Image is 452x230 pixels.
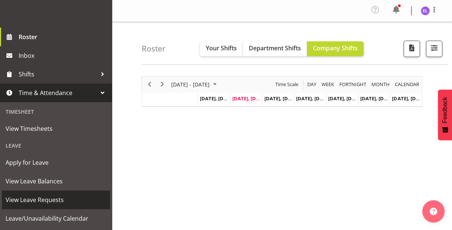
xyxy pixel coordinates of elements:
[370,80,391,89] button: Timeline Month
[2,119,110,138] a: View Timesheets
[19,50,108,61] span: Inbox
[142,44,166,53] h4: Roster
[338,80,368,89] button: Fortnight
[142,76,422,107] div: Timeline Week of September 9, 2025
[206,44,237,52] span: Your Shifts
[274,80,299,89] span: Time Scale
[6,176,106,187] span: View Leave Balances
[307,41,364,56] button: Company Shifts
[243,41,307,56] button: Department Shifts
[6,194,106,205] span: View Leave Requests
[143,76,156,92] div: Previous
[371,80,390,89] span: Month
[2,209,110,228] a: Leave/Unavailability Calendar
[145,80,155,89] button: Previous
[156,76,169,92] div: Next
[264,95,298,102] span: [DATE], [DATE]
[200,95,234,102] span: [DATE], [DATE]
[430,208,437,215] img: help-xxl-2.png
[339,80,367,89] span: Fortnight
[19,31,108,42] span: Roster
[321,80,335,89] span: Week
[6,123,106,134] span: View Timesheets
[2,104,110,119] div: Timesheet
[307,80,317,89] span: Day
[421,6,430,15] img: elise-loh5844.jpg
[320,80,336,89] button: Timeline Week
[6,213,106,224] span: Leave/Unavailability Calendar
[19,87,97,98] span: Time & Attendance
[232,95,266,102] span: [DATE], [DATE]
[6,157,106,168] span: Apply for Leave
[2,153,110,172] a: Apply for Leave
[328,95,362,102] span: [DATE], [DATE]
[394,80,420,89] span: calendar
[426,41,442,57] button: Filter Shifts
[296,95,330,102] span: [DATE], [DATE]
[442,97,448,123] span: Feedback
[249,44,301,52] span: Department Shifts
[2,138,110,153] div: Leave
[306,80,318,89] button: Timeline Day
[200,41,243,56] button: Your Shifts
[274,80,300,89] button: Time Scale
[157,80,167,89] button: Next
[404,41,420,57] button: Download a PDF of the roster according to the set date range.
[19,69,97,80] span: Shifts
[313,44,358,52] span: Company Shifts
[2,172,110,190] a: View Leave Balances
[170,80,210,89] span: [DATE] - [DATE]
[394,80,421,89] button: Month
[170,80,220,89] button: September 08 - 14, 2025
[438,89,452,140] button: Feedback - Show survey
[360,95,394,102] span: [DATE], [DATE]
[2,190,110,209] a: View Leave Requests
[392,95,426,102] span: [DATE], [DATE]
